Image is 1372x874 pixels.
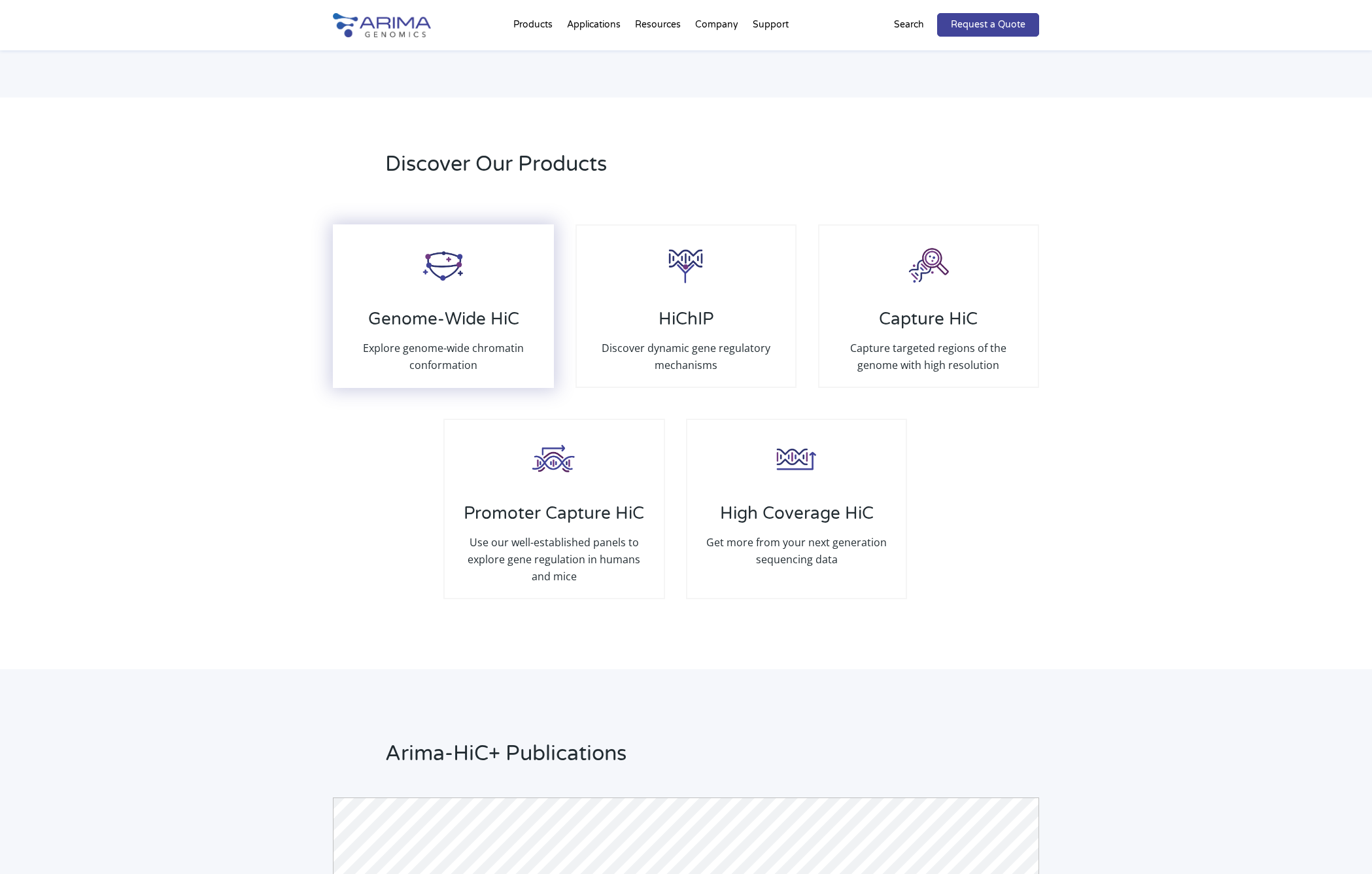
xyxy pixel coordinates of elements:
[700,503,893,534] h3: High Coverage HiC
[660,239,712,291] img: HiCHiP_Icon_Arima-Genomics.png
[832,340,1025,374] p: Capture targeted regions of the genome with high resolution
[700,534,893,568] p: Get more from your next generation sequencing data
[458,534,650,585] p: Use our well-established panels to explore gene regulation in humans and mice
[894,16,924,33] p: Search
[385,739,1039,778] h2: Arima-HiC+ Publications
[528,433,580,485] img: Promoter-HiC_Icon_Arima-Genomics.png
[937,13,1039,37] a: Request a Quote
[417,239,470,291] img: HiC_Icon_Arima-Genomics.png
[590,309,782,340] h3: HiChIP
[770,433,823,485] img: High-Coverage-HiC_Icon_Arima-Genomics.png
[902,239,955,291] img: Capture-HiC_Icon_Arima-Genomics.png
[347,340,540,374] p: Explore genome-wide chromatin conformation
[385,150,853,189] h2: Discover Our Products
[333,13,431,37] img: Arima-Genomics-logo
[590,340,782,374] p: Discover dynamic gene regulatory mechanisms
[832,309,1025,340] h3: Capture HiC
[347,309,540,340] h3: Genome-Wide HiC
[458,503,650,534] h3: Promoter Capture HiC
